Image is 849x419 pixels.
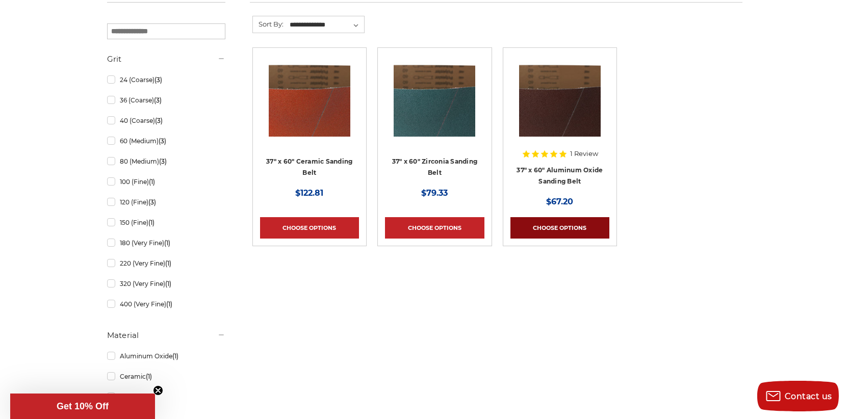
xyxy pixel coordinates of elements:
[107,112,225,129] a: 40 (Coarse)
[510,217,609,239] a: Choose Options
[107,193,225,211] a: 120 (Fine)
[165,259,171,267] span: (1)
[785,391,832,401] span: Contact us
[517,166,603,186] a: 37" x 60" Aluminum Oxide Sanding Belt
[107,173,225,191] a: 100 (Fine)
[159,137,166,145] span: (3)
[148,198,156,206] span: (3)
[145,393,151,401] span: (1)
[107,53,225,65] h5: Grit
[107,132,225,150] a: 60 (Medium)
[107,295,225,313] a: 400 (Very Fine)
[107,91,225,109] a: 36 (Coarse)
[107,152,225,170] a: 80 (Medium)
[57,401,109,411] span: Get 10% Off
[757,381,839,411] button: Contact us
[107,275,225,293] a: 320 (Very Fine)
[269,55,350,137] img: 37" x 60" Ceramic Sanding Belt
[519,55,601,137] img: 37" x 60" Aluminum Oxide Sanding Belt
[155,117,163,124] span: (3)
[570,150,598,157] span: 1 Review
[385,217,484,239] a: Choose Options
[295,188,323,198] span: $122.81
[266,158,352,177] a: 37" x 60" Ceramic Sanding Belt
[10,394,155,419] div: Get 10% OffClose teaser
[155,76,162,84] span: (3)
[107,214,225,231] a: 150 (Fine)
[260,217,359,239] a: Choose Options
[107,347,225,365] a: Aluminum Oxide
[164,239,170,247] span: (1)
[107,329,225,342] h5: Material
[107,368,225,385] a: Ceramic
[166,300,172,308] span: (1)
[154,96,162,104] span: (3)
[510,55,609,154] a: 37" x 60" Aluminum Oxide Sanding Belt
[107,234,225,252] a: 180 (Very Fine)
[146,373,152,380] span: (1)
[159,158,167,165] span: (3)
[107,71,225,89] a: 24 (Coarse)
[253,16,284,32] label: Sort By:
[107,388,225,406] a: Zirconia
[107,254,225,272] a: 220 (Very Fine)
[394,55,475,137] img: 37" x 60" Zirconia Sanding Belt
[392,158,478,177] a: 37" x 60" Zirconia Sanding Belt
[165,280,171,287] span: (1)
[149,178,155,186] span: (1)
[172,352,178,360] span: (1)
[421,188,448,198] span: $79.33
[148,219,155,226] span: (1)
[153,385,163,396] button: Close teaser
[546,197,573,206] span: $67.20
[385,55,484,154] a: 37" x 60" Zirconia Sanding Belt
[288,17,364,33] select: Sort By:
[260,55,359,154] a: 37" x 60" Ceramic Sanding Belt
